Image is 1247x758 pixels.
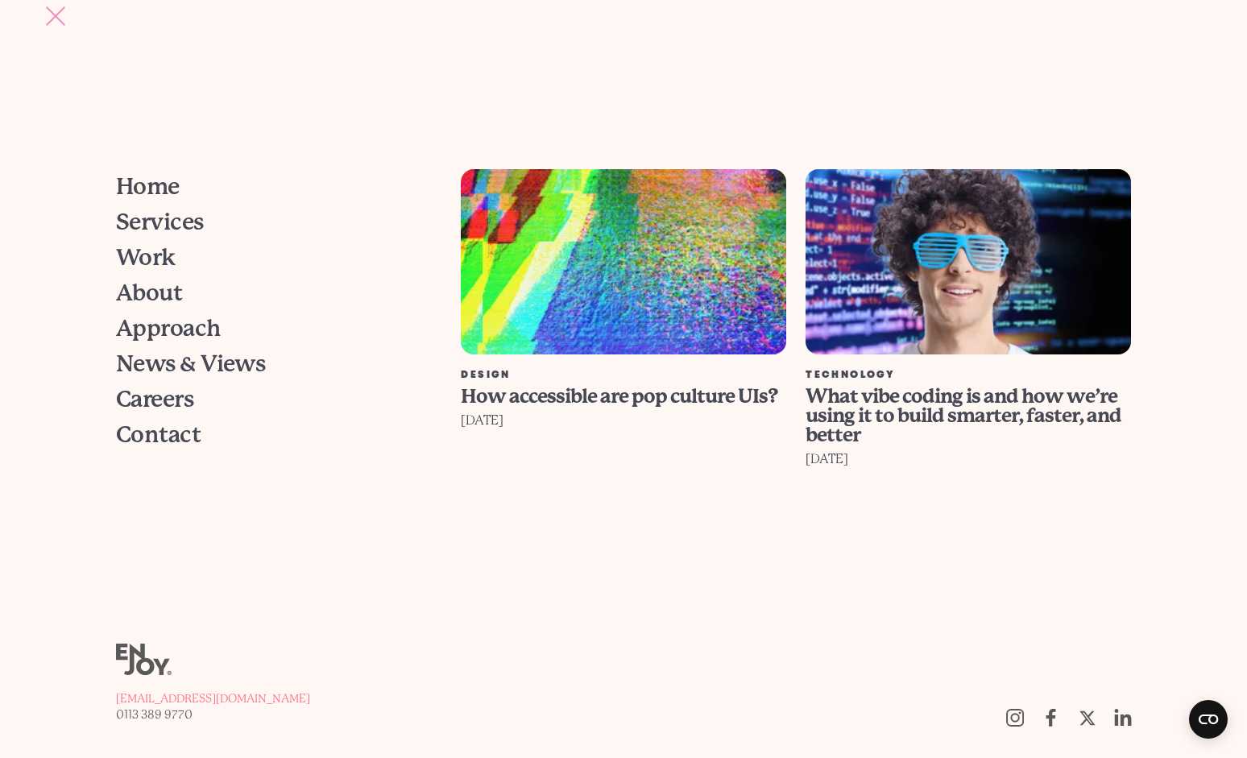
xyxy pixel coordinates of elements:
[116,205,420,240] a: Services
[116,176,180,198] span: Home
[39,29,72,63] button: Site navigation
[116,706,310,723] a: 0113 389 9770
[806,371,1131,380] div: Technology
[116,708,193,721] span: 0113 389 9770
[1189,700,1228,739] button: Open CMP widget
[116,240,420,275] a: Work
[116,424,201,446] span: Contact
[116,690,310,706] a: [EMAIL_ADDRESS][DOMAIN_NAME]
[116,211,204,234] span: Services
[1105,700,1141,735] a: https://uk.linkedin.com/company/enjoy-digital
[996,700,1033,735] a: Follow us on Instagram
[116,346,420,382] a: News & Views
[461,409,786,432] div: [DATE]
[116,246,176,269] span: Work
[116,692,310,705] span: [EMAIL_ADDRESS][DOMAIN_NAME]
[461,385,777,408] span: How accessible are pop culture UIs?
[796,169,1141,561] a: What vibe coding is and how we’re using it to build smarter, faster, and better Technology What v...
[116,169,420,205] a: Home
[461,169,786,354] img: How accessible are pop culture UIs?
[451,169,796,561] a: How accessible are pop culture UIs? Design How accessible are pop culture UIs? [DATE]
[116,282,182,304] span: About
[116,275,420,311] a: About
[116,388,193,411] span: Careers
[116,311,420,346] a: Approach
[1033,700,1069,735] a: Follow us on Facebook
[806,169,1131,354] img: What vibe coding is and how we’re using it to build smarter, faster, and better
[806,385,1121,446] span: What vibe coding is and how we’re using it to build smarter, faster, and better
[461,371,786,380] div: Design
[116,353,265,375] span: News & Views
[116,382,420,417] a: Careers
[806,448,1131,470] div: [DATE]
[116,317,221,340] span: Approach
[1069,700,1105,735] a: Follow us on Twitter
[116,417,420,453] a: Contact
